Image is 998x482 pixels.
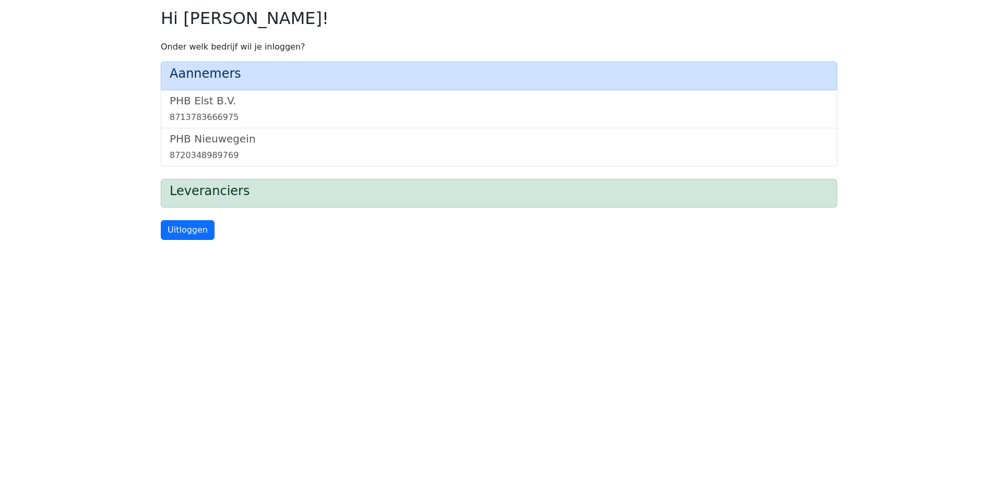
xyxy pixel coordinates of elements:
[170,111,828,124] div: 8713783666975
[170,94,828,107] h5: PHB Elst B.V.
[170,94,828,124] a: PHB Elst B.V.8713783666975
[170,66,828,81] h4: Aannemers
[161,220,215,240] a: Uitloggen
[170,132,828,162] a: PHB Nieuwegein8720348989769
[170,149,828,162] div: 8720348989769
[170,132,828,145] h5: PHB Nieuwegein
[161,41,837,53] p: Onder welk bedrijf wil je inloggen?
[170,184,828,199] h4: Leveranciers
[161,8,837,28] h2: Hi [PERSON_NAME]!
